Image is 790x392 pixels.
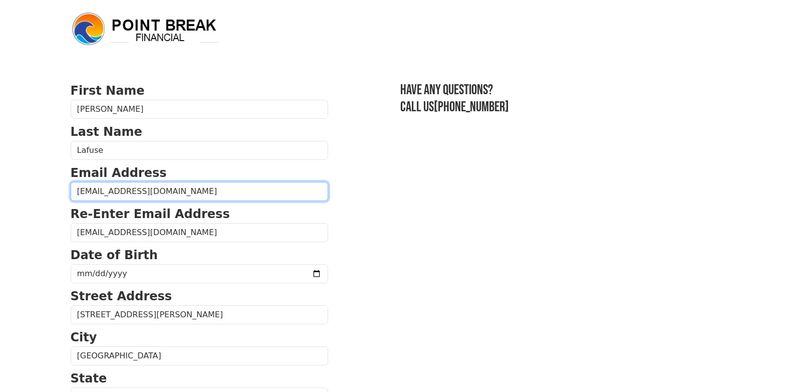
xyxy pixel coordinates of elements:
[434,99,509,115] a: [PHONE_NUMBER]
[71,289,172,303] strong: Street Address
[71,248,158,262] strong: Date of Birth
[71,223,328,242] input: Re-Enter Email Address
[400,99,720,116] h3: Call us
[71,207,230,221] strong: Re-Enter Email Address
[71,330,97,344] strong: City
[71,166,167,180] strong: Email Address
[71,305,328,324] input: Street Address
[71,100,328,119] input: First Name
[71,11,221,47] img: logo.png
[71,182,328,201] input: Email Address
[71,346,328,365] input: City
[71,84,145,98] strong: First Name
[71,371,107,385] strong: State
[400,82,720,99] h3: Have any questions?
[71,125,142,139] strong: Last Name
[71,141,328,160] input: Last Name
